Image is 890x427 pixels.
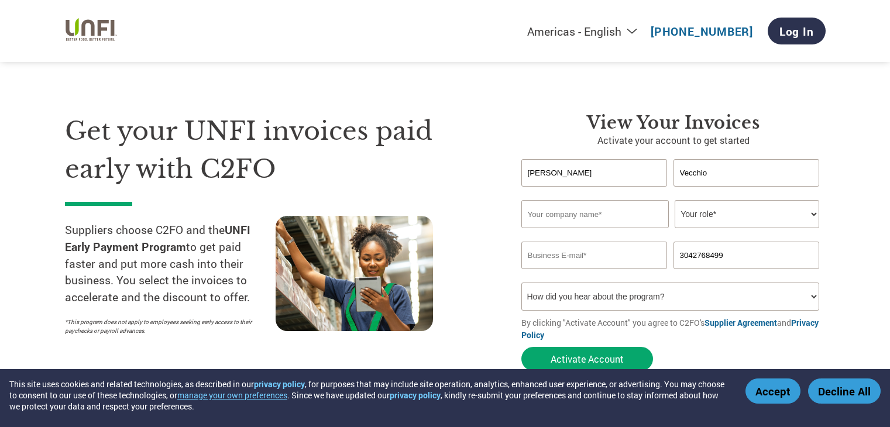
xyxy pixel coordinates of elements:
div: Invalid company name or company name is too long [521,229,820,237]
div: Inavlid Phone Number [673,270,820,278]
img: supply chain worker [276,216,433,331]
p: *This program does not apply to employees seeking early access to their paychecks or payroll adva... [65,318,264,335]
div: This site uses cookies and related technologies, as described in our , for purposes that may incl... [9,378,729,412]
input: Phone* [673,242,820,269]
p: Activate your account to get started [521,133,826,147]
div: Invalid last name or last name is too long [673,188,820,195]
button: Activate Account [521,347,653,371]
p: By clicking "Activate Account" you agree to C2FO's and [521,316,826,341]
a: Supplier Agreement [705,317,777,328]
h3: View Your Invoices [521,112,826,133]
h1: Get your UNFI invoices paid early with C2FO [65,112,486,188]
div: Inavlid Email Address [521,270,668,278]
div: Invalid first name or first name is too long [521,188,668,195]
img: UNFI [65,15,118,47]
strong: UNFI Early Payment Program [65,222,250,254]
a: Privacy Policy [521,317,819,340]
input: Your company name* [521,200,669,228]
a: privacy policy [254,378,305,390]
button: Accept [745,378,800,404]
input: Last Name* [673,159,820,187]
p: Suppliers choose C2FO and the to get paid faster and put more cash into their business. You selec... [65,222,276,306]
button: manage your own preferences [177,390,287,401]
input: Invalid Email format [521,242,668,269]
button: Decline All [808,378,881,404]
input: First Name* [521,159,668,187]
select: Title/Role [675,200,819,228]
a: privacy policy [390,390,441,401]
a: [PHONE_NUMBER] [651,24,753,39]
a: Log In [768,18,826,44]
